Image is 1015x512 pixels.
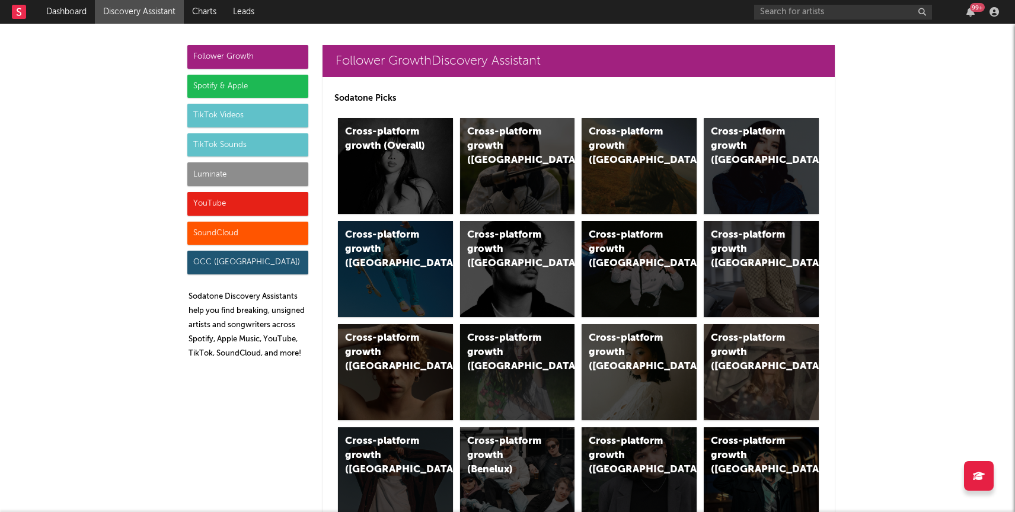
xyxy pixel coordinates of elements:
[966,7,975,17] button: 99+
[187,222,308,245] div: SoundCloud
[187,162,308,186] div: Luminate
[711,228,791,271] div: Cross-platform growth ([GEOGRAPHIC_DATA])
[589,434,669,477] div: Cross-platform growth ([GEOGRAPHIC_DATA])
[187,104,308,127] div: TikTok Videos
[582,118,697,214] a: Cross-platform growth ([GEOGRAPHIC_DATA])
[467,228,548,271] div: Cross-platform growth ([GEOGRAPHIC_DATA])
[187,192,308,216] div: YouTube
[589,228,669,271] div: Cross-platform growth ([GEOGRAPHIC_DATA]/GSA)
[189,290,308,361] p: Sodatone Discovery Assistants help you find breaking, unsigned artists and songwriters across Spo...
[589,125,669,168] div: Cross-platform growth ([GEOGRAPHIC_DATA])
[345,434,426,477] div: Cross-platform growth ([GEOGRAPHIC_DATA])
[187,45,308,69] div: Follower Growth
[711,331,791,374] div: Cross-platform growth ([GEOGRAPHIC_DATA])
[338,324,453,420] a: Cross-platform growth ([GEOGRAPHIC_DATA])
[187,75,308,98] div: Spotify & Apple
[589,331,669,374] div: Cross-platform growth ([GEOGRAPHIC_DATA])
[467,434,548,477] div: Cross-platform growth (Benelux)
[582,221,697,317] a: Cross-platform growth ([GEOGRAPHIC_DATA]/GSA)
[467,331,548,374] div: Cross-platform growth ([GEOGRAPHIC_DATA])
[345,331,426,374] div: Cross-platform growth ([GEOGRAPHIC_DATA])
[754,5,932,20] input: Search for artists
[187,133,308,157] div: TikTok Sounds
[345,228,426,271] div: Cross-platform growth ([GEOGRAPHIC_DATA])
[323,45,835,77] a: Follower GrowthDiscovery Assistant
[704,324,819,420] a: Cross-platform growth ([GEOGRAPHIC_DATA])
[704,118,819,214] a: Cross-platform growth ([GEOGRAPHIC_DATA])
[704,221,819,317] a: Cross-platform growth ([GEOGRAPHIC_DATA])
[460,221,575,317] a: Cross-platform growth ([GEOGRAPHIC_DATA])
[345,125,426,153] div: Cross-platform growth (Overall)
[334,91,823,105] p: Sodatone Picks
[467,125,548,168] div: Cross-platform growth ([GEOGRAPHIC_DATA])
[711,125,791,168] div: Cross-platform growth ([GEOGRAPHIC_DATA])
[460,324,575,420] a: Cross-platform growth ([GEOGRAPHIC_DATA])
[711,434,791,477] div: Cross-platform growth ([GEOGRAPHIC_DATA])
[338,221,453,317] a: Cross-platform growth ([GEOGRAPHIC_DATA])
[338,118,453,214] a: Cross-platform growth (Overall)
[970,3,985,12] div: 99 +
[582,324,697,420] a: Cross-platform growth ([GEOGRAPHIC_DATA])
[460,118,575,214] a: Cross-platform growth ([GEOGRAPHIC_DATA])
[187,251,308,274] div: OCC ([GEOGRAPHIC_DATA])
